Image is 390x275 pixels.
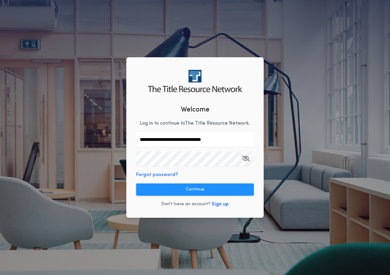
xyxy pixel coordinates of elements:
[136,171,178,179] button: Forgot password?
[148,70,242,92] img: logo
[136,183,254,196] button: Continue
[212,201,229,208] button: Sign up
[140,120,250,127] p: Log in to continue to The Title Resource Network .
[161,201,210,207] p: Don't have an account?
[181,105,209,115] h2: Welcome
